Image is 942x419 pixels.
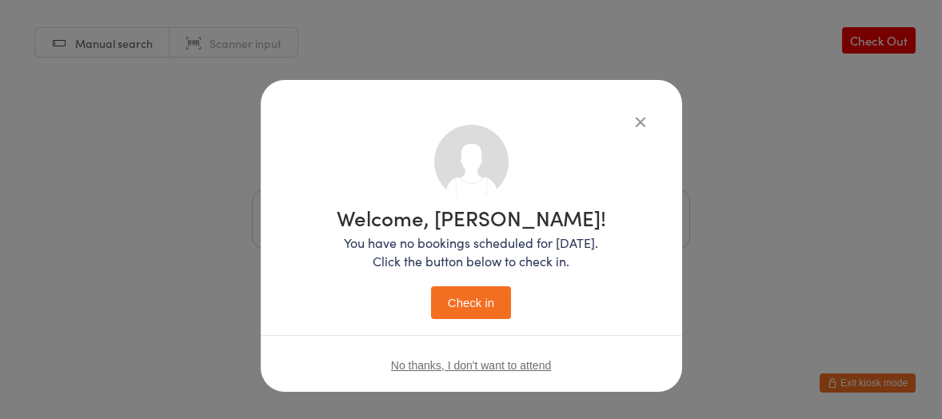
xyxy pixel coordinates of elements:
h1: Welcome, [PERSON_NAME]! [337,207,606,228]
button: Check in [431,286,511,319]
img: no_photo.png [434,125,509,199]
p: You have no bookings scheduled for [DATE]. Click the button below to check in. [337,233,606,270]
button: No thanks, I don't want to attend [391,359,551,372]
